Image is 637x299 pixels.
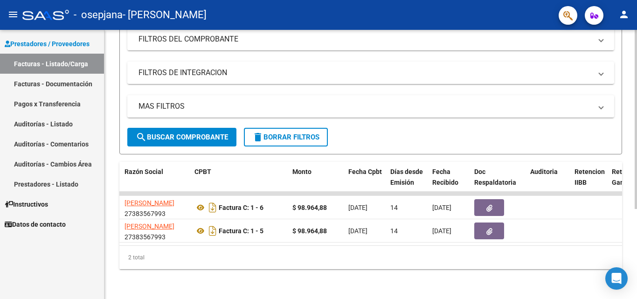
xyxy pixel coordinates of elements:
datatable-header-cell: Fecha Cpbt [345,162,387,203]
datatable-header-cell: CPBT [191,162,289,203]
span: CPBT [194,168,211,175]
strong: Factura C: 1 - 5 [219,227,263,235]
button: Borrar Filtros [244,128,328,146]
span: Buscar Comprobante [136,133,228,141]
span: Fecha Recibido [432,168,458,186]
div: Open Intercom Messenger [605,267,628,290]
i: Descargar documento [207,200,219,215]
span: Doc Respaldatoria [474,168,516,186]
mat-icon: delete [252,132,263,143]
div: 27383567993 [125,221,187,241]
span: Auditoria [530,168,558,175]
span: [DATE] [432,227,451,235]
mat-panel-title: FILTROS DE INTEGRACION [138,68,592,78]
mat-expansion-panel-header: FILTROS DEL COMPROBANTE [127,28,614,50]
span: [PERSON_NAME] [125,223,174,230]
strong: Factura C: 1 - 6 [219,204,263,211]
datatable-header-cell: Retencion IIBB [571,162,608,203]
mat-panel-title: FILTROS DEL COMPROBANTE [138,34,592,44]
span: [DATE] [348,227,367,235]
mat-icon: menu [7,9,19,20]
datatable-header-cell: Doc Respaldatoria [471,162,526,203]
span: 14 [390,204,398,211]
span: Borrar Filtros [252,133,319,141]
div: 27383567993 [125,198,187,217]
span: Prestadores / Proveedores [5,39,90,49]
datatable-header-cell: Días desde Emisión [387,162,429,203]
span: Días desde Emisión [390,168,423,186]
mat-icon: search [136,132,147,143]
span: - osepjana [74,5,123,25]
span: [PERSON_NAME] [125,199,174,207]
span: Datos de contacto [5,219,66,229]
span: Fecha Cpbt [348,168,382,175]
mat-panel-title: MAS FILTROS [138,101,592,111]
mat-expansion-panel-header: MAS FILTROS [127,95,614,118]
mat-expansion-panel-header: FILTROS DE INTEGRACION [127,62,614,84]
datatable-header-cell: Monto [289,162,345,203]
span: [DATE] [348,204,367,211]
span: - [PERSON_NAME] [123,5,207,25]
datatable-header-cell: Auditoria [526,162,571,203]
span: Monto [292,168,312,175]
span: [DATE] [432,204,451,211]
span: Razón Social [125,168,163,175]
datatable-header-cell: Fecha Recibido [429,162,471,203]
span: Instructivos [5,199,48,209]
mat-icon: person [618,9,630,20]
span: Retencion IIBB [575,168,605,186]
div: 2 total [119,246,622,269]
strong: $ 98.964,88 [292,227,327,235]
strong: $ 98.964,88 [292,204,327,211]
span: 14 [390,227,398,235]
datatable-header-cell: Razón Social [121,162,191,203]
button: Buscar Comprobante [127,128,236,146]
i: Descargar documento [207,223,219,238]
